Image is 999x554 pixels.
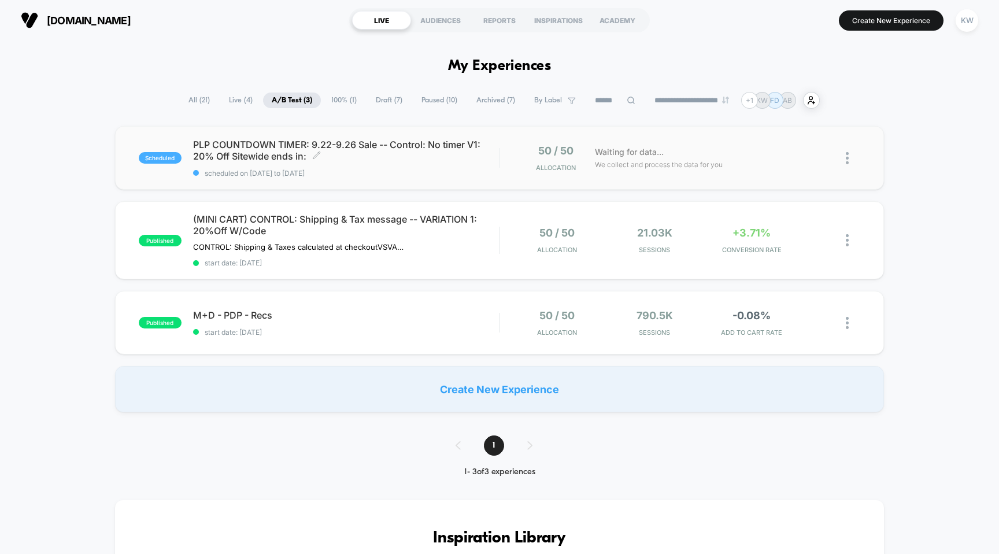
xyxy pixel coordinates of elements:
span: Allocation [537,246,577,254]
span: (MINI CART) CONTROL: Shipping & Tax message -- VARIATION 1: 20%Off W/Code [193,213,499,237]
span: 50 / 50 [538,145,573,157]
span: published [139,235,182,246]
span: Live ( 4 ) [220,93,261,108]
span: Waiting for data... [595,146,664,158]
span: +3.71% [732,227,771,239]
div: INSPIRATIONS [529,11,588,29]
span: Sessions [609,328,700,337]
span: start date: [DATE] [193,258,499,267]
img: Visually logo [21,12,38,29]
span: -0.08% [732,309,771,322]
img: close [846,317,849,329]
div: REPORTS [470,11,529,29]
span: 790.5k [637,309,673,322]
div: LIVE [352,11,411,29]
div: + 1 [741,92,758,109]
span: [DOMAIN_NAME] [47,14,131,27]
span: CONTROL: Shipping & Taxes calculated at checkoutVSVARIATION 1: 20% Off Sitewide | Use Code: 20FAL... [193,242,408,252]
button: Create New Experience [839,10,943,31]
span: 1 [484,435,504,456]
p: FD [770,96,779,105]
span: Archived ( 7 ) [468,93,524,108]
img: close [846,152,849,164]
span: We collect and process the data for you [595,159,723,170]
h1: My Experiences [448,58,552,75]
img: end [722,97,729,104]
span: 50 / 50 [539,227,575,239]
span: By Label [534,96,562,105]
p: KW [756,96,768,105]
span: published [139,317,182,328]
p: AB [783,96,792,105]
div: 1 - 3 of 3 experiences [444,467,556,477]
span: Allocation [537,328,577,337]
span: All ( 21 ) [180,93,219,108]
span: M+D - PDP - Recs [193,309,499,321]
span: start date: [DATE] [193,328,499,337]
button: [DOMAIN_NAME] [17,11,134,29]
span: ADD TO CART RATE [706,328,797,337]
img: close [846,234,849,246]
span: scheduled on [DATE] to [DATE] [193,169,499,178]
span: Allocation [536,164,576,172]
span: 50 / 50 [539,309,575,322]
h3: Inspiration Library [150,529,850,548]
span: Paused ( 10 ) [413,93,466,108]
span: scheduled [139,152,182,164]
span: A/B Test ( 3 ) [263,93,321,108]
span: 21.03k [637,227,672,239]
div: ACADEMY [588,11,647,29]
div: KW [956,9,978,32]
span: Draft ( 7 ) [367,93,411,108]
span: PLP COUNTDOWN TIMER: 9.22-9.26 Sale -- Control: No timer V1: 20% Off Sitewide ends in: [193,139,499,162]
span: 100% ( 1 ) [323,93,365,108]
button: KW [952,9,982,32]
div: AUDIENCES [411,11,470,29]
span: Sessions [609,246,700,254]
div: Create New Experience [115,366,885,412]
